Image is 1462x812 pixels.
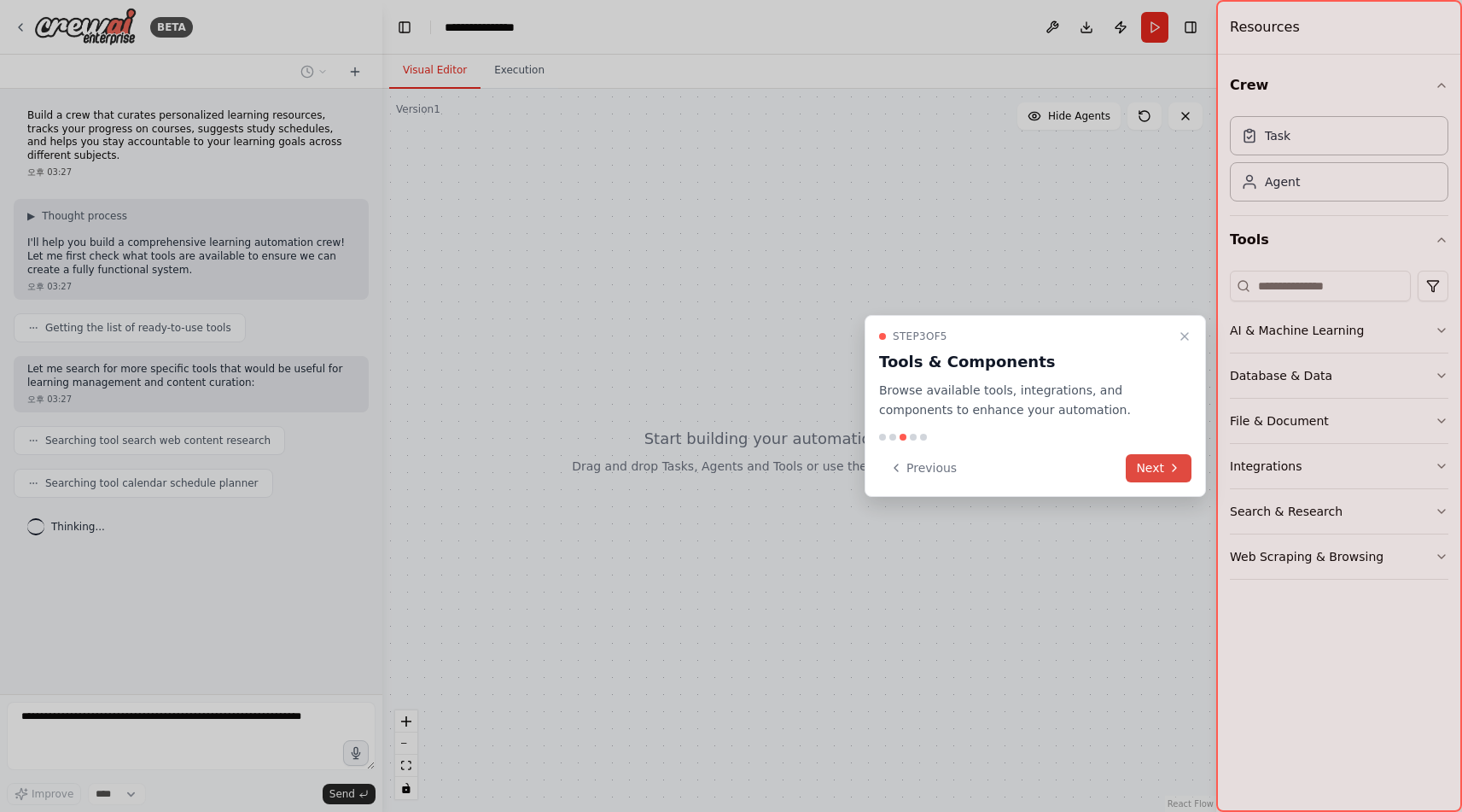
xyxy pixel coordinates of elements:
button: Hide left sidebar [393,15,416,39]
span: Step 3 of 5 [893,330,947,343]
button: Previous [879,454,967,482]
p: Browse available tools, integrations, and components to enhance your automation. [879,381,1171,420]
button: Next [1126,454,1191,482]
h3: Tools & Components [879,350,1171,374]
button: Close walkthrough [1174,326,1195,347]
